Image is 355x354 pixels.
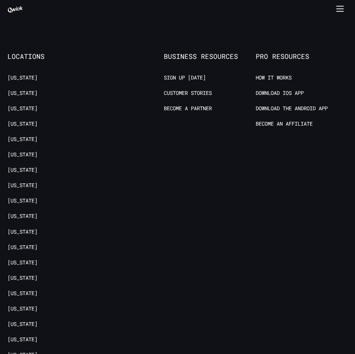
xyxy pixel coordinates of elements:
[7,120,37,127] a: [US_STATE]
[164,90,212,97] a: Customer stories
[256,74,292,81] a: How it Works
[7,182,37,189] a: [US_STATE]
[7,136,37,143] a: [US_STATE]
[7,244,37,251] a: [US_STATE]
[164,105,212,112] a: Become a Partner
[164,52,256,61] span: Business Resources
[7,213,37,220] a: [US_STATE]
[256,52,348,61] span: Pro Resources
[7,74,37,81] a: [US_STATE]
[7,105,37,112] a: [US_STATE]
[7,336,37,343] a: [US_STATE]
[256,90,304,97] a: Download IOS App
[256,105,328,112] a: Download the Android App
[7,321,37,328] a: [US_STATE]
[7,259,37,266] a: [US_STATE]
[7,274,37,282] a: [US_STATE]
[7,305,37,312] a: [US_STATE]
[7,228,37,235] a: [US_STATE]
[7,90,37,97] a: [US_STATE]
[164,74,206,81] a: Sign up [DATE]
[7,166,37,174] a: [US_STATE]
[7,52,99,61] span: Locations
[7,151,37,158] a: [US_STATE]
[7,290,37,297] a: [US_STATE]
[256,120,313,127] a: Become an Affiliate
[7,197,37,204] a: [US_STATE]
